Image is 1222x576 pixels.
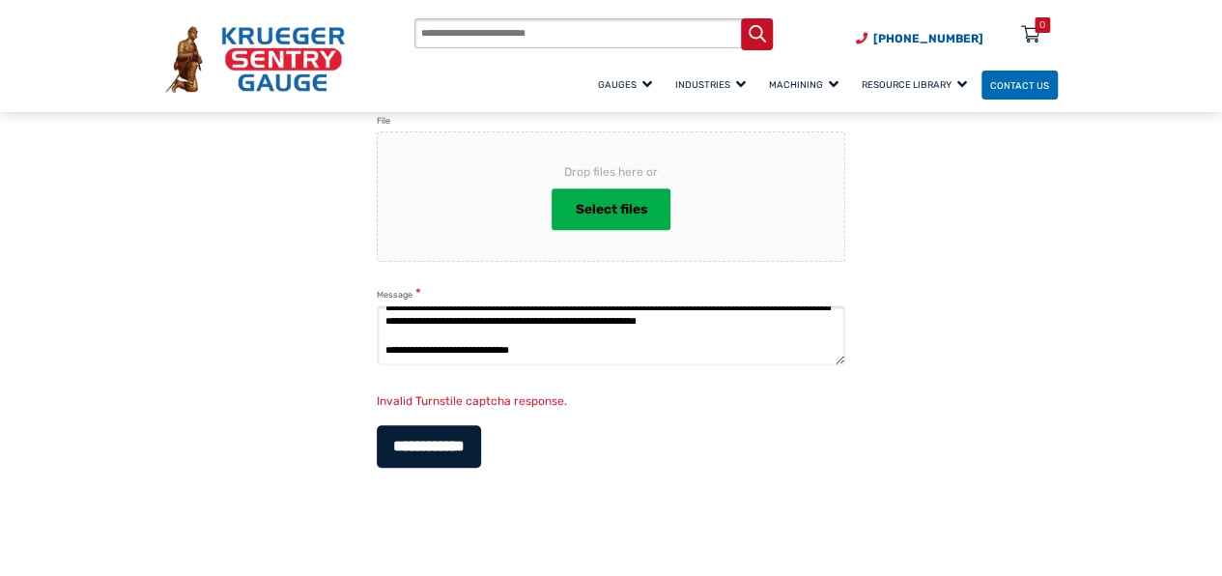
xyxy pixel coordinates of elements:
span: Machining [769,79,838,90]
a: Industries [667,68,760,101]
span: Industries [675,79,746,90]
a: Machining [760,68,853,101]
a: Gauges [589,68,667,101]
img: Krueger Sentry Gauge [165,26,345,93]
a: Resource Library [853,68,981,101]
a: Phone Number (920) 434-8860 [856,30,983,47]
span: Gauges [598,79,652,90]
a: Contact Us [981,71,1058,101]
div: 0 [1039,17,1045,33]
span: Contact Us [990,79,1049,90]
span: Resource Library [862,79,967,90]
span: Drop files here or [409,163,813,181]
label: Message [377,286,421,302]
span: [PHONE_NUMBER] [873,32,983,45]
div: Invalid Turnstile captcha response. [377,392,843,410]
label: File [377,114,390,129]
